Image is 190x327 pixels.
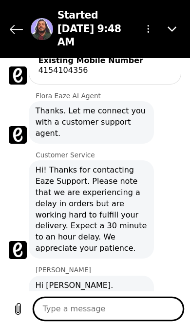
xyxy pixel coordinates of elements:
p: Customer Service [36,151,190,159]
div: Existing Mobile Number [38,56,172,65]
span: Hi! Thanks for contacting Eaze Support. Please note that we are experiencing a delay in orders bu... [36,165,148,255]
p: [PERSON_NAME] [36,265,190,274]
button: Back to the conversation list [7,19,26,39]
p: Flora Eaze AI Agent [36,91,190,100]
button: Upload file [7,298,29,321]
span: Thanks. Let me connect you with a customer support agent. [36,106,148,139]
h2: Started [DATE] 9:48 AM [57,9,133,49]
button: Close [161,18,184,41]
div: 4154104356 [38,65,172,75]
button: Options menu [137,18,159,41]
